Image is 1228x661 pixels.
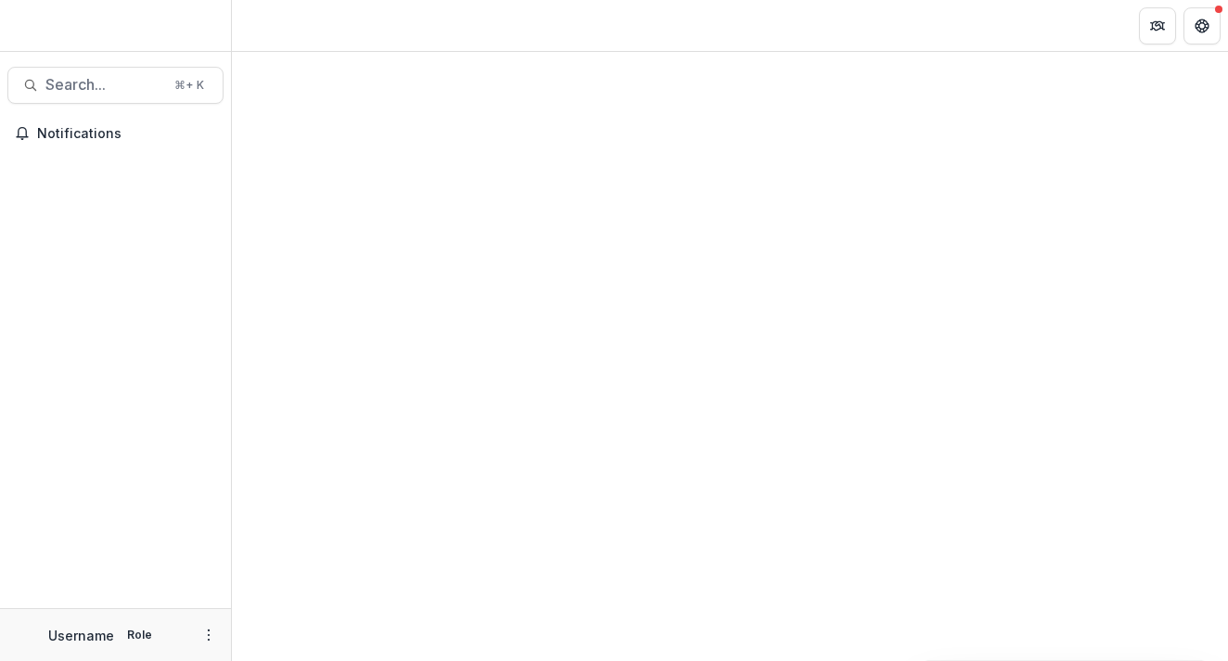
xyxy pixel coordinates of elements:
div: ⌘ + K [171,75,208,95]
p: Username [48,626,114,645]
button: More [198,624,220,646]
nav: breadcrumb [239,12,318,39]
button: Search... [7,67,224,104]
span: Search... [45,76,163,94]
button: Get Help [1183,7,1221,44]
button: Notifications [7,119,224,148]
button: Partners [1139,7,1176,44]
span: Notifications [37,126,216,142]
p: Role [122,627,158,643]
